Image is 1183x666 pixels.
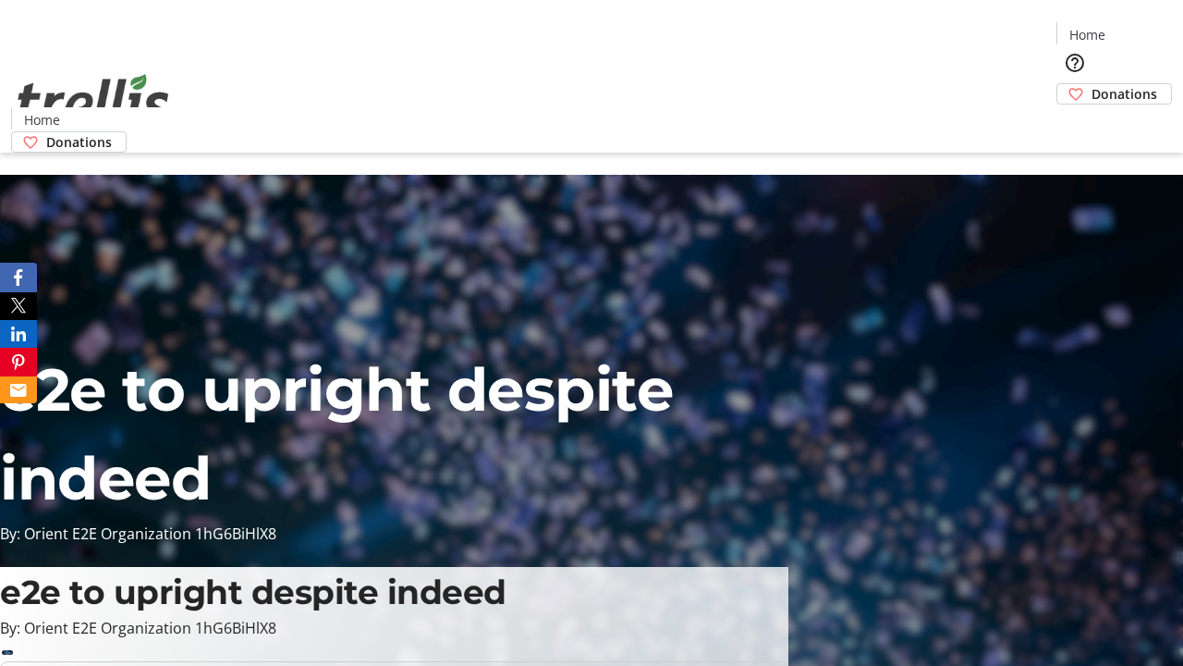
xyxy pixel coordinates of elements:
[1056,44,1093,81] button: Help
[46,132,112,152] span: Donations
[1056,83,1172,105] a: Donations
[24,110,60,129] span: Home
[1069,25,1105,44] span: Home
[1056,105,1093,142] button: Cart
[1092,84,1157,104] span: Donations
[11,131,127,153] a: Donations
[12,110,71,129] a: Home
[11,54,176,146] img: Orient E2E Organization 1hG6BiHlX8's Logo
[1057,25,1116,44] a: Home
